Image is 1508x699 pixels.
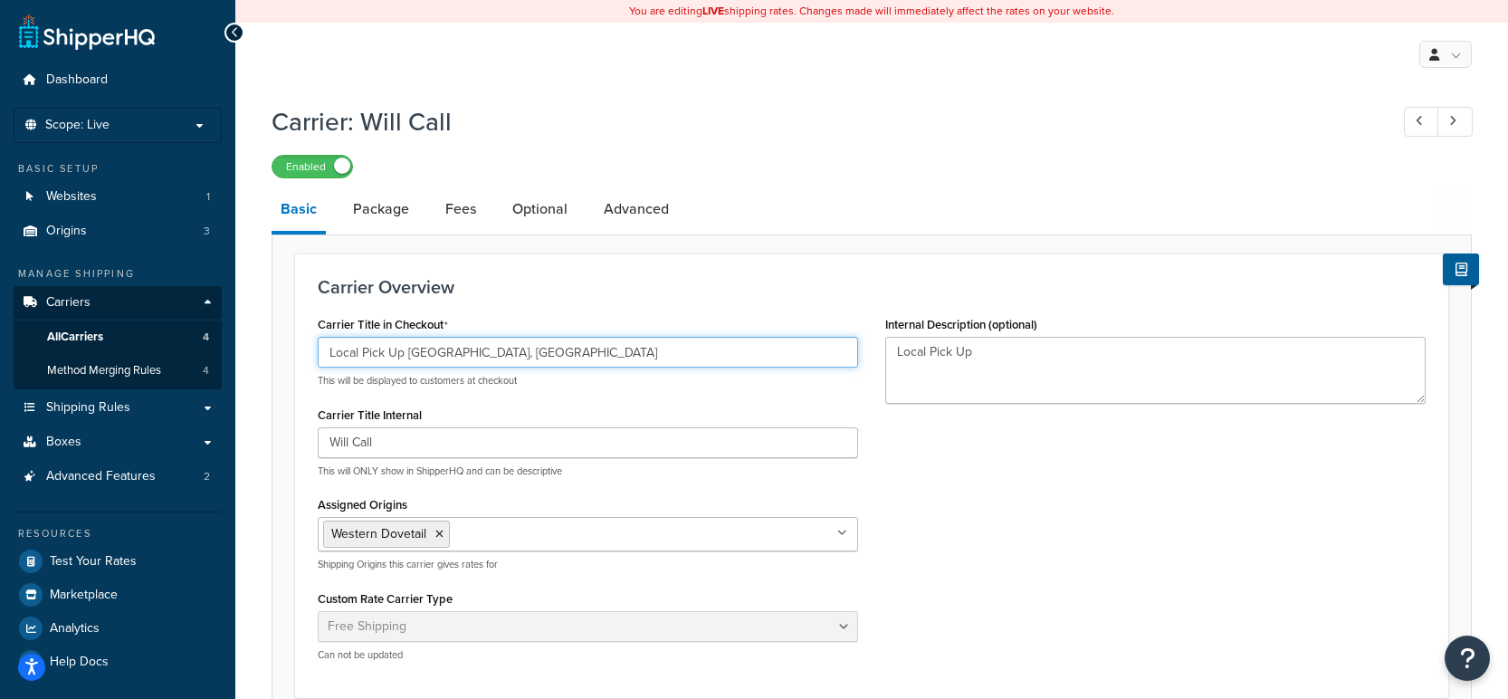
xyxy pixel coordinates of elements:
span: 3 [204,224,210,239]
span: Dashboard [46,72,108,88]
label: Internal Description (optional) [885,318,1037,331]
span: Origins [46,224,87,239]
span: All Carriers [47,330,103,345]
label: Assigned Origins [318,498,407,512]
a: Help Docs [14,646,222,678]
p: Can not be updated [318,648,858,662]
a: Basic [272,187,326,235]
a: AllCarriers4 [14,321,222,354]
h3: Carrier Overview [318,277,1426,297]
a: Fees [436,187,485,231]
span: Carriers [46,295,91,311]
textarea: Local Pick Up [885,337,1426,404]
span: Test Your Rates [50,554,137,570]
a: Dashboard [14,63,222,97]
p: This will ONLY show in ShipperHQ and can be descriptive [318,464,858,478]
b: LIVE [702,3,724,19]
div: Basic Setup [14,161,222,177]
a: Next Record [1437,107,1473,137]
a: Boxes [14,426,222,459]
li: Websites [14,180,222,214]
label: Carrier Title Internal [318,408,422,422]
a: Advanced [595,187,678,231]
div: Manage Shipping [14,266,222,282]
a: Previous Record [1404,107,1439,137]
a: Origins3 [14,215,222,248]
label: Custom Rate Carrier Type [318,592,453,606]
span: 4 [203,363,209,378]
span: Help Docs [50,655,109,670]
li: Origins [14,215,222,248]
span: Analytics [50,621,100,637]
button: Show Help Docs [1443,254,1479,285]
a: Optional [503,187,577,231]
label: Carrier Title in Checkout [318,318,448,332]
span: 4 [203,330,209,345]
span: 1 [206,189,210,205]
span: Advanced Features [46,469,156,484]
a: Test Your Rates [14,545,222,578]
h1: Carrier: Will Call [272,104,1370,139]
a: Package [344,187,418,231]
button: Open Resource Center [1445,636,1490,681]
label: Enabled [272,156,352,177]
span: Method Merging Rules [47,363,161,378]
span: Western Dovetail [331,524,426,543]
a: Method Merging Rules4 [14,354,222,388]
a: Advanced Features2 [14,460,222,493]
a: Shipping Rules [14,391,222,425]
a: Analytics [14,612,222,645]
p: Shipping Origins this carrier gives rates for [318,558,858,571]
a: Carriers [14,286,222,320]
div: Resources [14,526,222,541]
a: Websites1 [14,180,222,214]
li: Method Merging Rules [14,354,222,388]
span: Boxes [46,435,81,450]
span: 2 [204,469,210,484]
span: Marketplace [50,588,118,603]
li: Carriers [14,286,222,389]
a: Marketplace [14,579,222,611]
span: Shipping Rules [46,400,130,416]
span: Scope: Live [45,118,110,133]
p: This will be displayed to customers at checkout [318,374,858,388]
span: Websites [46,189,97,205]
li: Advanced Features [14,460,222,493]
